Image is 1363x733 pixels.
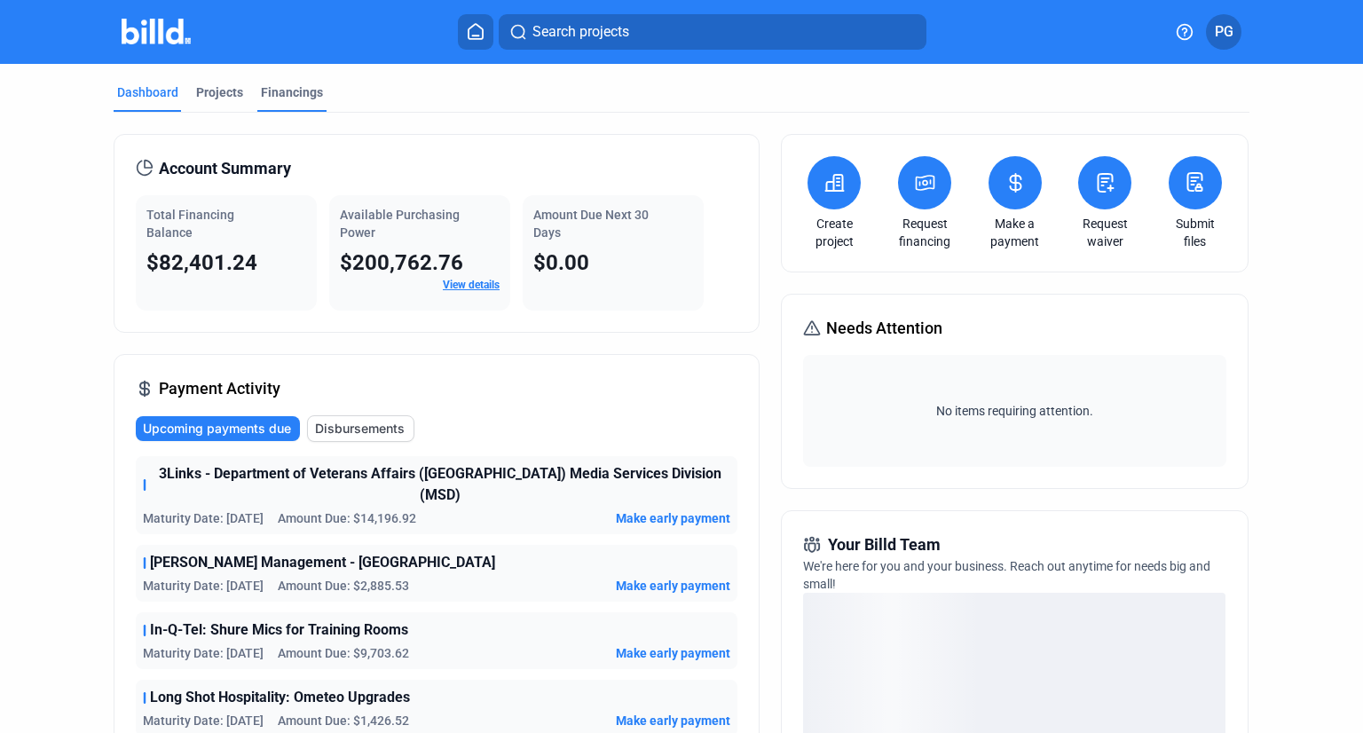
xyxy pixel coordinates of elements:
[278,712,409,729] span: Amount Due: $1,426.52
[278,577,409,595] span: Amount Due: $2,885.53
[143,644,264,662] span: Maturity Date: [DATE]
[315,420,405,437] span: Disbursements
[150,687,410,708] span: Long Shot Hospitality: Ometeo Upgrades
[894,215,956,250] a: Request financing
[146,208,234,240] span: Total Financing Balance
[159,156,291,181] span: Account Summary
[616,712,730,729] button: Make early payment
[499,14,926,50] button: Search projects
[828,532,941,557] span: Your Billd Team
[803,559,1210,591] span: We're here for you and your business. Reach out anytime for needs big and small!
[803,215,865,250] a: Create project
[143,420,291,437] span: Upcoming payments due
[117,83,178,101] div: Dashboard
[143,712,264,729] span: Maturity Date: [DATE]
[1164,215,1226,250] a: Submit files
[150,463,730,506] span: 3Links - Department of Veterans Affairs ([GEOGRAPHIC_DATA]) Media Services Division (MSD)
[826,316,942,341] span: Needs Attention
[143,577,264,595] span: Maturity Date: [DATE]
[150,552,495,573] span: [PERSON_NAME] Management - [GEOGRAPHIC_DATA]
[122,19,192,44] img: Billd Company Logo
[340,250,463,275] span: $200,762.76
[810,402,1218,420] span: No items requiring attention.
[340,208,460,240] span: Available Purchasing Power
[196,83,243,101] div: Projects
[616,509,730,527] button: Make early payment
[533,250,589,275] span: $0.00
[146,250,257,275] span: $82,401.24
[278,509,416,527] span: Amount Due: $14,196.92
[150,619,408,641] span: In-Q-Tel: Shure Mics for Training Rooms
[532,21,629,43] span: Search projects
[616,644,730,662] button: Make early payment
[136,416,300,441] button: Upcoming payments due
[984,215,1046,250] a: Make a payment
[533,208,649,240] span: Amount Due Next 30 Days
[443,279,500,291] a: View details
[159,376,280,401] span: Payment Activity
[1074,215,1136,250] a: Request waiver
[143,509,264,527] span: Maturity Date: [DATE]
[1206,14,1241,50] button: PG
[616,577,730,595] button: Make early payment
[1215,21,1233,43] span: PG
[278,644,409,662] span: Amount Due: $9,703.62
[307,415,414,442] button: Disbursements
[261,83,323,101] div: Financings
